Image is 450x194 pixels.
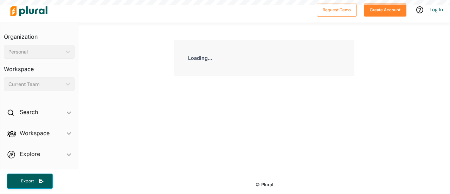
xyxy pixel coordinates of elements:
[8,81,63,88] div: Current Team
[4,26,75,42] h3: Organization
[430,6,443,13] a: Log In
[174,40,354,76] div: Loading...
[7,174,53,189] button: Export
[8,48,63,56] div: Personal
[20,108,38,116] h2: Search
[16,178,39,184] span: Export
[317,6,357,13] a: Request Demo
[364,6,406,13] a: Create Account
[317,3,357,17] button: Request Demo
[364,3,406,17] button: Create Account
[256,182,273,187] small: © Plural
[4,59,75,74] h3: Workspace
